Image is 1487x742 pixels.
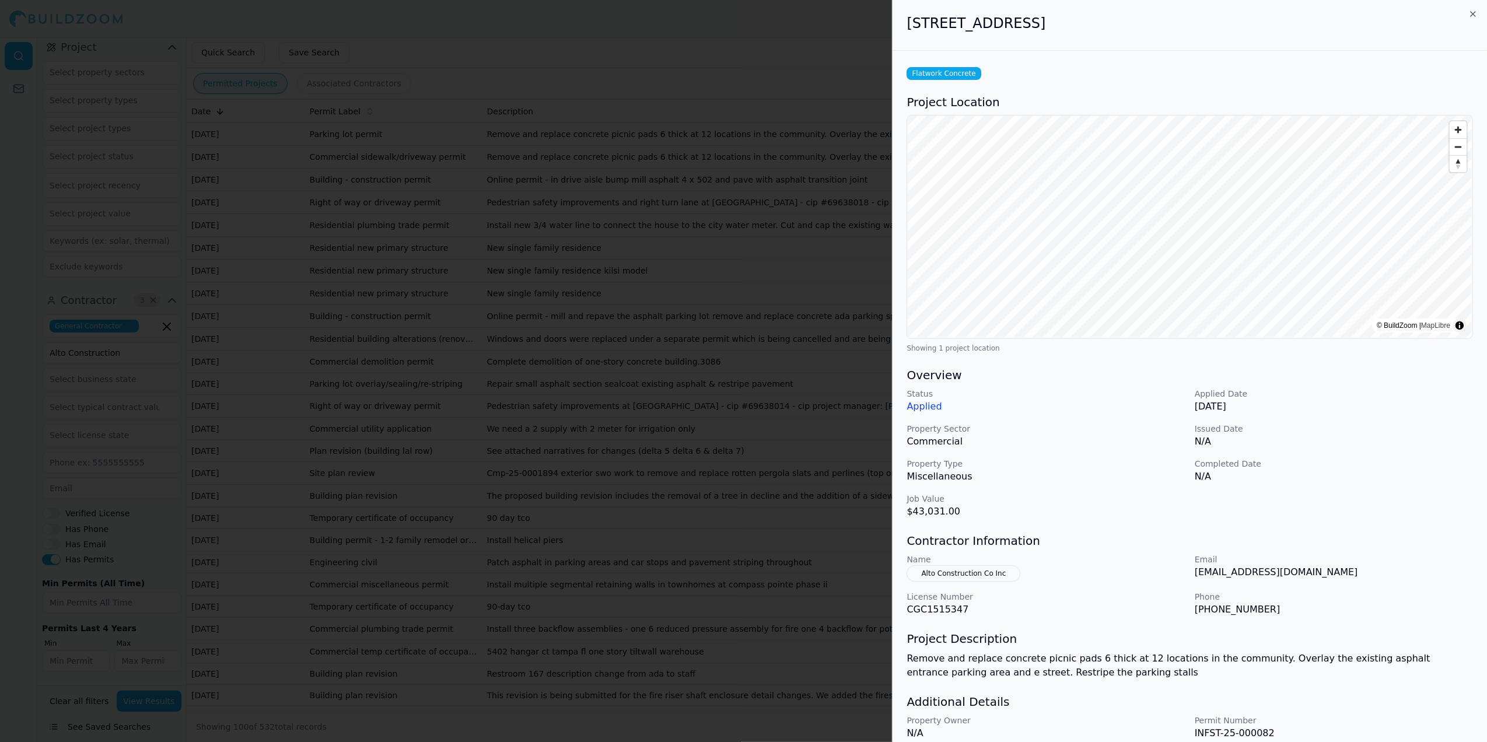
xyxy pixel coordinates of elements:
[907,591,1185,603] p: License Number
[1450,155,1467,172] button: Reset bearing to north
[1195,591,1473,603] p: Phone
[907,694,1473,710] h3: Additional Details
[907,423,1185,435] p: Property Sector
[907,533,1473,549] h3: Contractor Information
[1195,435,1473,449] p: N/A
[907,94,1473,110] h3: Project Location
[907,344,1473,353] div: Showing 1 project location
[907,631,1473,647] h3: Project Description
[907,726,1185,740] p: N/A
[907,388,1185,400] p: Status
[1195,554,1473,565] p: Email
[907,400,1185,414] p: Applied
[907,67,981,80] span: Flatwork Concrete
[907,435,1185,449] p: Commercial
[907,116,1472,338] canvas: Map
[907,367,1473,383] h3: Overview
[1195,715,1473,726] p: Permit Number
[907,715,1185,726] p: Property Owner
[1377,320,1450,331] div: © BuildZoom |
[1195,423,1473,435] p: Issued Date
[1195,388,1473,400] p: Applied Date
[907,458,1185,470] p: Property Type
[1195,400,1473,414] p: [DATE]
[1195,565,1473,579] p: [EMAIL_ADDRESS][DOMAIN_NAME]
[1421,321,1450,330] a: MapLibre
[907,14,1473,33] h2: [STREET_ADDRESS]
[907,603,1185,617] p: CGC1515347
[907,652,1473,680] p: Remove and replace concrete picnic pads 6 thick at 12 locations in the community. Overlay the exi...
[907,554,1185,565] p: Name
[1195,726,1473,740] p: INFST-25-000082
[1195,470,1473,484] p: N/A
[1450,121,1467,138] button: Zoom in
[907,493,1185,505] p: Job Value
[907,505,1185,519] p: $43,031.00
[1450,138,1467,155] button: Zoom out
[1453,318,1467,332] summary: Toggle attribution
[1195,603,1473,617] p: [PHONE_NUMBER]
[907,470,1185,484] p: Miscellaneous
[1195,458,1473,470] p: Completed Date
[907,565,1020,582] button: Alto Construction Co Inc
